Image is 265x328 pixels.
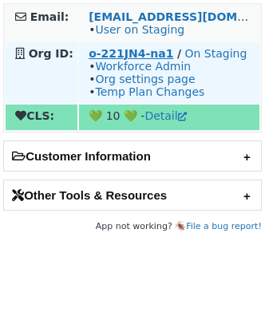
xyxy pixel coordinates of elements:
strong: Email: [30,10,69,23]
a: File a bug report! [186,221,262,231]
strong: / [177,47,181,60]
a: o-221JN4-na1 [89,47,173,60]
h2: Other Tools & Resources [4,180,261,210]
td: 💚 10 💚 - [79,105,259,130]
span: • [89,23,184,36]
a: Temp Plan Changes [95,85,204,98]
a: Org settings page [95,73,195,85]
h2: Customer Information [4,141,261,171]
a: Detail [144,109,186,122]
strong: Org ID: [29,47,73,60]
a: User on Staging [95,23,184,36]
footer: App not working? 🪳 [3,219,262,235]
span: • • • [89,60,204,98]
strong: CLS: [15,109,54,122]
a: On Staging [185,47,247,60]
a: Workforce Admin [95,60,191,73]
